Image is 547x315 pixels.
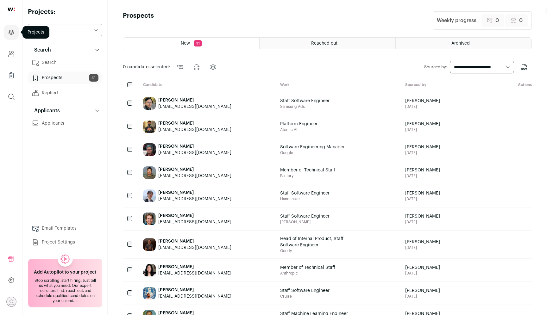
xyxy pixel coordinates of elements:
h2: Projects: [28,8,102,16]
span: Google [280,150,345,155]
p: Search [30,46,51,54]
div: [PERSON_NAME] [158,166,231,173]
span: Cruise [280,294,330,299]
span: [PERSON_NAME] [405,213,440,219]
span: [PERSON_NAME] [280,219,330,225]
div: [PERSON_NAME] [158,264,231,270]
span: 41 [194,40,202,46]
div: [PERSON_NAME] [158,143,231,150]
span: Software Engineering Manager [280,144,345,150]
h1: Prospects [123,11,154,30]
span: New [181,41,190,46]
span: [PERSON_NAME] [405,121,440,127]
span: Atomic AI [280,127,318,132]
span: [PERSON_NAME] [405,264,440,271]
div: [PERSON_NAME] [158,120,231,127]
img: d54ac07dae3003b367768129111839f9daefde0e9cb4b7f17d5ef3dc6cad3061 [143,238,156,251]
img: 1f24900a17a078a9823795394c6fdf385c934f034311410b43835a8d75a69c80.jpg [143,287,156,300]
a: Replied [28,87,102,99]
img: 3101f251ee35bcac07cfa5e9505b8265c1019123813c6dc4cb2182e3ce88ca05.jpg [143,97,156,110]
a: Add Autopilot to your project Stop scrolling, start hiring. Just tell us what you need. Our exper... [28,259,102,307]
a: Projects [4,25,19,40]
span: [DATE] [405,219,440,225]
span: [DATE] [405,245,440,250]
span: 0 [519,17,523,24]
span: Platform Engineer [280,121,318,127]
button: Applicants [28,104,102,117]
span: Staff Software Engineer [280,190,330,196]
div: Actions [484,82,532,88]
div: [EMAIL_ADDRESS][DOMAIN_NAME] [158,196,231,202]
span: Reached out [311,41,337,46]
a: Search [28,56,102,69]
div: [EMAIL_ADDRESS][DOMAIN_NAME] [158,244,231,251]
span: [PERSON_NAME] [405,167,440,173]
button: Search [28,44,102,56]
img: 0e2cdbe66d13003ff7ab5da142e1a676b215d0e740dc5d5688efb35eae6147e6 [143,120,156,133]
span: [PERSON_NAME] [405,144,440,150]
span: Archived [451,41,470,46]
span: Staff Software Engineer [280,213,330,219]
span: 41 [89,74,98,82]
span: [PERSON_NAME] [405,98,440,104]
div: [EMAIL_ADDRESS][DOMAIN_NAME] [158,173,231,179]
div: [PERSON_NAME] [158,287,231,293]
span: [DATE] [405,294,440,299]
span: Staff Software Engineer [280,98,330,104]
p: Applicants [30,107,60,114]
span: 0 [495,17,499,24]
button: Export to CSV [517,59,532,75]
div: Projects [22,26,49,39]
span: Member of Technical Staff [280,264,335,271]
span: [DATE] [405,271,440,276]
div: [EMAIL_ADDRESS][DOMAIN_NAME] [158,219,231,225]
div: Candidate [138,82,275,88]
span: [DATE] [405,104,440,109]
span: Staff Software Engineer [280,287,330,294]
span: selected: [123,64,170,70]
span: Factory [280,173,335,178]
a: Archived [396,38,531,49]
label: Sourced by: [424,65,447,70]
span: Anthropic [280,271,335,276]
div: Stop scrolling, start hiring. Just tell us what you need. Our expert recruiters find, reach out, ... [32,278,98,303]
a: Prospects41 [28,71,102,84]
span: Samsung Ads [280,104,330,109]
div: [PERSON_NAME] [158,189,231,196]
span: Handshake [280,196,330,201]
img: 028949bc874d6d2d2e984afd190cc95e65d390ae4014ba7b66f41322517d8f1c [143,143,156,156]
h2: Add Autopilot to your project [34,269,96,275]
img: fb5af8bd834c652e367d0fb69704d0ca32405e3a9073df2a1bcfaf79040f5386 [143,264,156,276]
span: Goody [280,248,356,253]
a: Company and ATS Settings [4,46,19,61]
div: [PERSON_NAME] [158,213,231,219]
img: 0577c5e426027bf8887247f37ac1f453ec6e6e0b2e70e4a35da5b42edab22d23.jpg [143,213,156,225]
span: [PERSON_NAME] [405,287,440,294]
span: [DATE] [405,127,440,132]
span: Member of Technical Staff [280,167,335,173]
div: [PERSON_NAME] [158,238,231,244]
div: [EMAIL_ADDRESS][DOMAIN_NAME] [158,293,231,300]
a: Email Templates [28,222,102,235]
img: a2ec924fcdf5354c711711b97bf8007b393f467670799abcc1dbc47d84ad870f [143,189,156,202]
span: [DATE] [405,150,440,155]
span: [PERSON_NAME] [405,190,440,196]
div: [EMAIL_ADDRESS][DOMAIN_NAME] [158,103,231,110]
button: Open dropdown [6,297,16,307]
span: 0 candidates [123,65,151,69]
a: Project Settings [28,236,102,249]
a: Reached out [260,38,395,49]
img: 367758d16cabdf44185d388c2790319d68d5cdaa4f0cdbb38400d7748a131e66 [143,166,156,179]
span: [DATE] [405,173,440,178]
span: Head of Internal Product, Staff Software Engineer [280,236,356,248]
div: [PERSON_NAME] [158,97,231,103]
a: Applicants [28,117,102,130]
div: Work [275,82,400,88]
span: [PERSON_NAME] [405,239,440,245]
div: Weekly progress [437,17,476,24]
div: [EMAIL_ADDRESS][DOMAIN_NAME] [158,127,231,133]
div: [EMAIL_ADDRESS][DOMAIN_NAME] [158,270,231,276]
a: Company Lists [4,68,19,83]
span: [DATE] [405,196,440,201]
img: wellfound-shorthand-0d5821cbd27db2630d0214b213865d53afaa358527fdda9d0ea32b1df1b89c2c.svg [8,8,15,11]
